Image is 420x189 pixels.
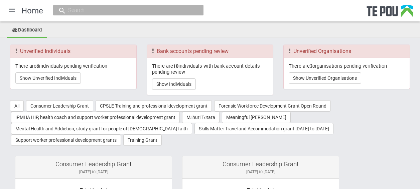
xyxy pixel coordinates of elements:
button: Show Individuals [152,78,196,90]
p: There are individuals with bank account details pending review [152,63,268,75]
button: IPMHA HIP, health coach and support worker professional development grant [11,112,180,123]
b: 10 [173,63,178,69]
b: 6 [36,63,39,69]
div: Consumer Leadership Grant [20,161,167,167]
b: 3 [310,63,312,69]
button: Support worker professional development grants [11,134,121,146]
button: Māhuri Tōtara [182,112,220,123]
button: Training Grant [123,134,162,146]
div: [DATE] to [DATE] [187,169,334,175]
h3: Unverified Individuals [15,48,131,54]
button: All [10,100,24,112]
button: CPSLE Training and professional development grant [96,100,212,112]
button: Skills Matter Travel and Accommodation grant [DATE] to [DATE] [194,123,333,134]
button: Show Unverified Individuals [15,72,81,84]
div: [DATE] to [DATE] [20,169,167,175]
button: Forensic Workforce Development Grant Open Round [214,100,331,112]
div: Consumer Leadership Grant [187,161,334,167]
a: Dashboard [7,23,47,38]
h3: Unverified Organisations [289,48,405,54]
button: Show Unverified Organisations [289,72,361,84]
input: Search [66,7,184,14]
button: Meaningful [PERSON_NAME] [222,112,291,123]
p: There are individuals pending verification [15,63,131,69]
button: Mental Health and Addiction, study grant for people of [DEMOGRAPHIC_DATA] faith [11,123,192,134]
button: Consumer Leadership Grant [26,100,93,112]
h3: Bank accounts pending review [152,48,268,54]
p: There are organisations pending verification [289,63,405,69]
